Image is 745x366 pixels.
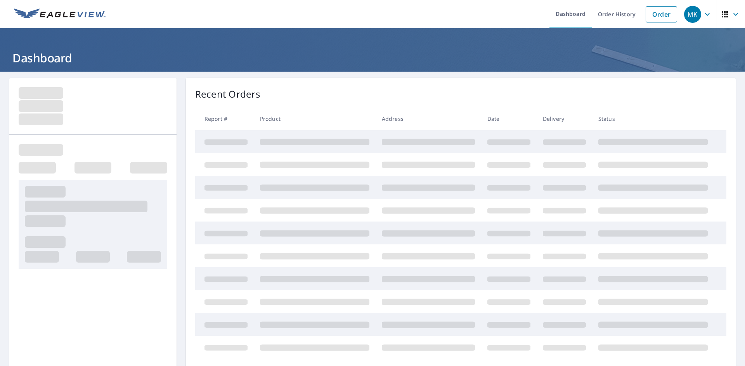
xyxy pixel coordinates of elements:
th: Address [376,107,481,130]
th: Product [254,107,376,130]
a: Order [646,6,677,22]
h1: Dashboard [9,50,736,66]
th: Date [481,107,537,130]
img: EV Logo [14,9,106,20]
th: Status [592,107,714,130]
th: Report # [195,107,254,130]
th: Delivery [537,107,592,130]
div: MK [684,6,701,23]
p: Recent Orders [195,87,260,101]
